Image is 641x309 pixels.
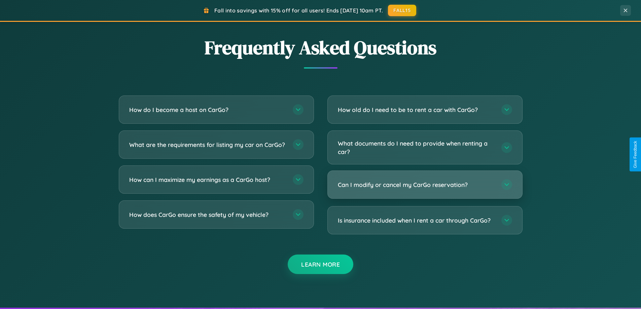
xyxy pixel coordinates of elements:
h2: Frequently Asked Questions [119,35,523,61]
h3: How do I become a host on CarGo? [129,106,286,114]
h3: How can I maximize my earnings as a CarGo host? [129,176,286,184]
h3: What documents do I need to provide when renting a car? [338,139,495,156]
h3: What are the requirements for listing my car on CarGo? [129,141,286,149]
h3: Can I modify or cancel my CarGo reservation? [338,181,495,189]
h3: Is insurance included when I rent a car through CarGo? [338,216,495,225]
span: Fall into savings with 15% off for all users! Ends [DATE] 10am PT. [214,7,383,14]
button: FALL15 [388,5,416,16]
button: Learn More [288,255,353,274]
h3: How old do I need to be to rent a car with CarGo? [338,106,495,114]
div: Give Feedback [633,141,638,168]
h3: How does CarGo ensure the safety of my vehicle? [129,210,286,219]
